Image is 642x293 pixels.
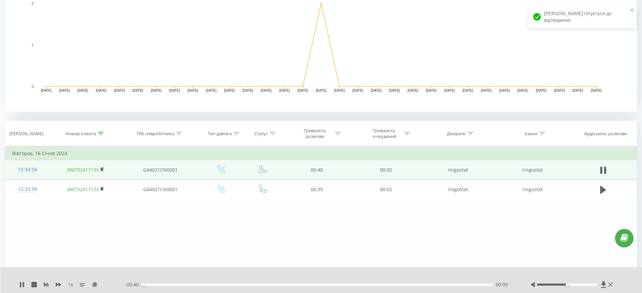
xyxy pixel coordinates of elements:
text: [DATE] [132,89,143,92]
text: [DATE] [572,89,583,92]
div: Аудіозапис розмови [584,131,627,137]
td: G44021CN0001 [122,180,199,199]
text: [DATE] [371,89,382,92]
text: [DATE] [389,89,400,92]
text: [DATE] [444,89,455,92]
text: [DATE] [408,89,418,92]
text: [DATE] [77,89,88,92]
text: [DATE] [261,89,272,92]
text: [DATE] [554,89,565,92]
text: [DATE] [591,89,602,92]
div: [PERSON_NAME] готується до відтворення [529,5,637,28]
text: [DATE] [353,89,363,92]
text: [DATE] [499,89,510,92]
div: [PERSON_NAME] [9,131,44,137]
div: Тип дзвінка [208,131,232,137]
text: [DATE] [481,89,492,92]
text: [DATE] [59,89,70,92]
text: [DATE] [536,89,547,92]
td: ringostat [420,160,495,180]
div: 12:34:34 [12,163,43,176]
text: [DATE] [114,89,125,92]
td: 00:40 [282,160,351,180]
text: [DATE] [96,89,107,92]
div: 12:33:39 [12,183,43,196]
div: Accessibility label [566,283,569,286]
td: G44021CN0001 [122,160,199,180]
text: 1 [31,43,33,47]
td: ringostat [495,180,570,199]
text: 0 [31,85,33,88]
text: [DATE] [41,89,52,92]
td: 00:02 [351,160,420,180]
div: Статус [254,131,268,137]
text: [DATE] [169,89,180,92]
a: 380732417135 [67,186,99,193]
div: Джерело [447,131,466,137]
td: 00:02 [351,180,420,199]
span: 1 x [68,281,73,288]
text: [DATE] [206,89,217,92]
text: [DATE] [298,89,308,92]
text: [DATE] [463,89,473,92]
text: [DATE] [151,89,162,92]
td: ringostat [495,160,570,180]
text: [DATE] [517,89,528,92]
div: ПІБ співробітника [137,131,174,137]
td: 00:39 [282,180,351,199]
text: [DATE] [242,89,253,92]
text: [DATE] [334,89,345,92]
span: - 00:40 [125,281,142,288]
div: Тривалість розмови [297,128,333,139]
a: 380732417135 [67,167,99,173]
div: Канал [525,131,537,137]
text: [DATE] [426,89,437,92]
td: Вівторок, 16 Січня 2024 [5,147,637,160]
td: ringostat [420,180,495,199]
span: 00:00 [496,281,508,288]
div: Тривалість очікування [366,128,402,139]
text: [DATE] [316,89,327,92]
text: [DATE] [279,89,290,92]
text: [DATE] [224,89,235,92]
div: Accessibility label [141,283,144,286]
div: Номер клієнта [66,131,96,137]
text: [DATE] [187,89,198,92]
button: close [630,7,635,14]
text: 2 [31,2,33,5]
